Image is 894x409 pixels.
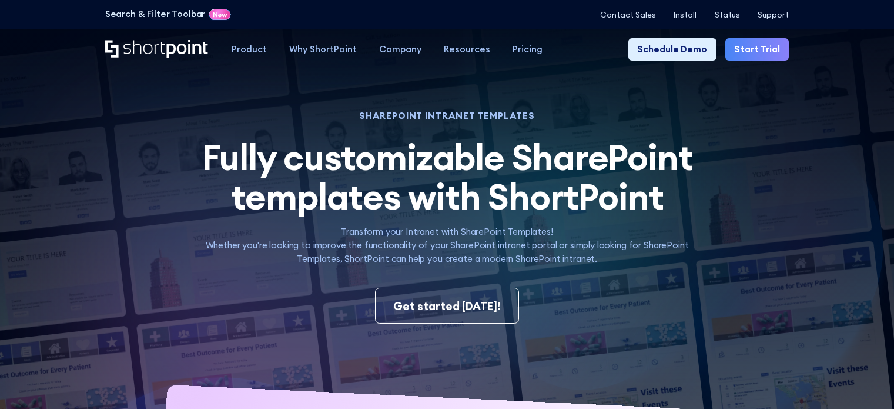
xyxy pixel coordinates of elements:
a: Install [674,11,697,19]
div: Resources [444,43,490,56]
a: Product [220,38,278,61]
a: Home [105,40,209,59]
a: Get started [DATE]! [375,288,520,324]
div: Product [232,43,267,56]
div: Why ShortPoint [289,43,357,56]
div: Pricing [513,43,543,56]
a: Company [368,38,433,61]
h1: SHAREPOINT INTRANET TEMPLATES [186,112,709,120]
a: Search & Filter Toolbar [105,8,206,21]
a: Contact Sales [600,11,656,19]
a: Schedule Demo [628,38,716,61]
a: Start Trial [725,38,789,61]
a: Resources [433,38,501,61]
a: Pricing [501,38,554,61]
div: Company [379,43,421,56]
a: Why ShortPoint [278,38,368,61]
a: Support [758,11,789,19]
a: Status [715,11,740,19]
div: Get started [DATE]! [393,298,501,315]
p: Transform your Intranet with SharePoint Templates! Whether you're looking to improve the function... [186,225,709,265]
span: Fully customizable SharePoint templates with ShortPoint [202,134,693,219]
